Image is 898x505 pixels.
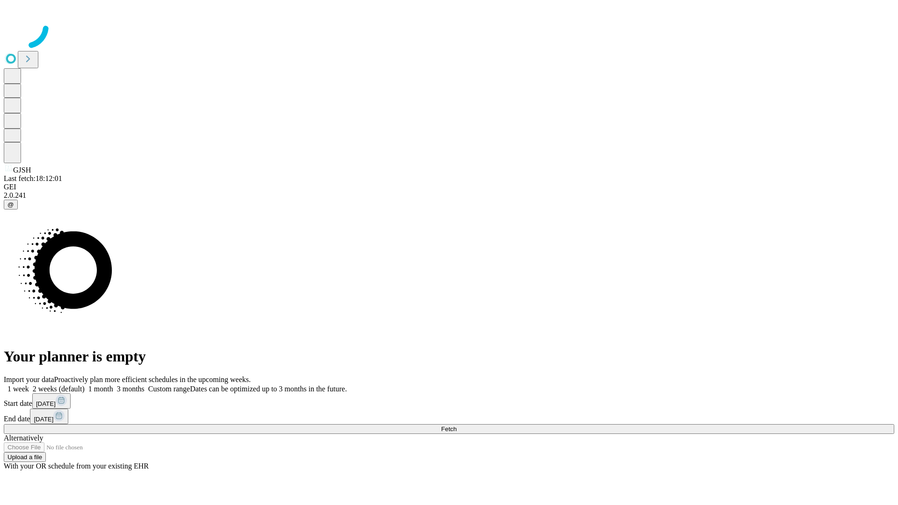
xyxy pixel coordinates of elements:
[4,393,894,409] div: Start date
[148,385,190,393] span: Custom range
[4,462,149,470] span: With your OR schedule from your existing EHR
[4,174,62,182] span: Last fetch: 18:12:01
[4,452,46,462] button: Upload a file
[7,201,14,208] span: @
[4,375,54,383] span: Import your data
[30,409,68,424] button: [DATE]
[33,385,85,393] span: 2 weeks (default)
[117,385,145,393] span: 3 months
[190,385,347,393] span: Dates can be optimized up to 3 months in the future.
[4,424,894,434] button: Fetch
[441,426,456,433] span: Fetch
[13,166,31,174] span: GJSH
[88,385,113,393] span: 1 month
[4,200,18,209] button: @
[54,375,251,383] span: Proactively plan more efficient schedules in the upcoming weeks.
[32,393,71,409] button: [DATE]
[4,434,43,442] span: Alternatively
[7,385,29,393] span: 1 week
[4,409,894,424] div: End date
[34,416,53,423] span: [DATE]
[4,191,894,200] div: 2.0.241
[4,348,894,365] h1: Your planner is empty
[36,400,56,407] span: [DATE]
[4,183,894,191] div: GEI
